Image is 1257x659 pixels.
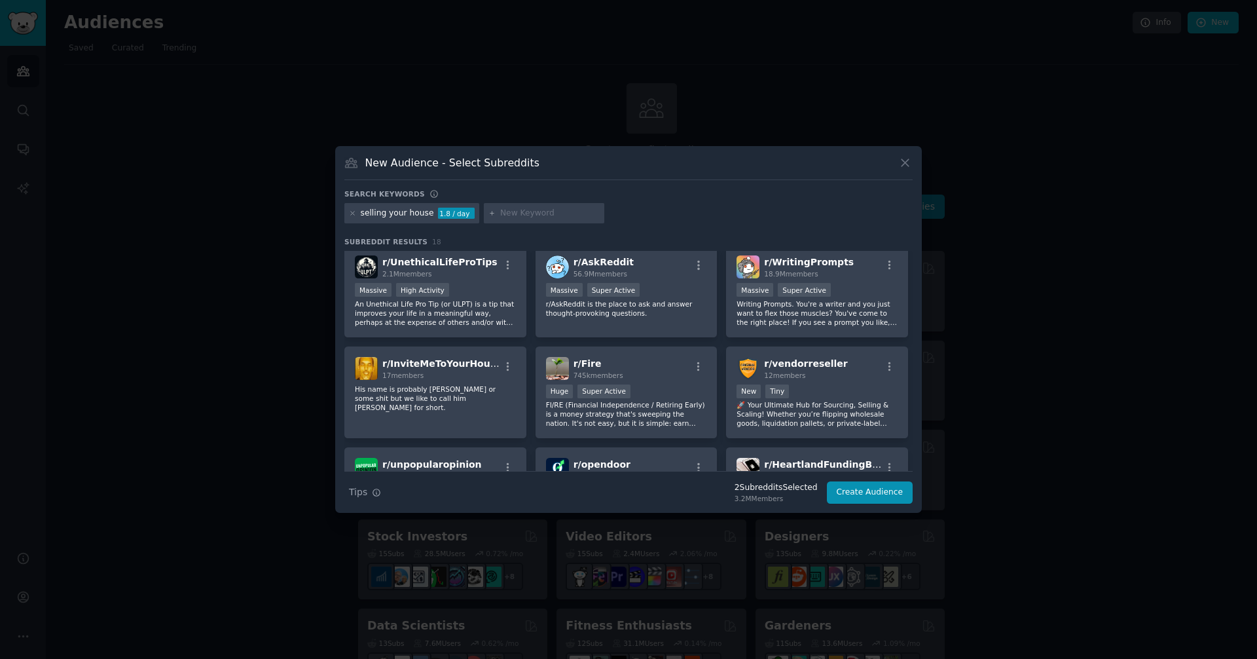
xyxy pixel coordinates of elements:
[355,385,516,412] p: His name is probably [PERSON_NAME] or some shit but we like to call him [PERSON_NAME] for short.
[737,385,761,398] div: New
[764,371,805,379] span: 12 members
[500,208,600,219] input: New Keyword
[546,255,569,278] img: AskReddit
[344,189,425,198] h3: Search keywords
[737,283,773,297] div: Massive
[355,299,516,327] p: An Unethical Life Pro Tip (or ULPT) is a tip that improves your life in a meaningful way, perhaps...
[355,357,378,380] img: InviteMeToYourHouse
[546,283,583,297] div: Massive
[382,358,502,369] span: r/ InviteMeToYourHouse
[577,385,630,398] div: Super Active
[827,481,913,504] button: Create Audience
[355,458,378,481] img: unpopularopinion
[574,257,634,267] span: r/ AskReddit
[546,400,707,428] p: FI/RE (Financial Independence / Retiring Early) is a money strategy that's sweeping the nation. I...
[344,237,428,246] span: Subreddit Results
[546,458,569,481] img: opendoor
[546,299,707,318] p: r/AskReddit is the place to ask and answer thought-provoking questions.
[587,283,640,297] div: Super Active
[765,385,789,398] div: Tiny
[574,358,602,369] span: r/ Fire
[764,257,854,267] span: r/ WritingPrompts
[349,485,367,499] span: Tips
[546,385,574,398] div: Huge
[735,494,818,503] div: 3.2M Members
[396,283,449,297] div: High Activity
[737,299,898,327] p: Writing Prompts. You're a writer and you just want to flex those muscles? You've come to the righ...
[764,358,847,369] span: r/ vendorreseller
[382,257,498,267] span: r/ UnethicalLifeProTips
[361,208,434,219] div: selling your house
[355,283,392,297] div: Massive
[546,357,569,380] img: Fire
[365,156,539,170] h3: New Audience - Select Subreddits
[764,459,894,470] span: r/ HeartlandFundingBlogs
[574,371,623,379] span: 745k members
[778,283,831,297] div: Super Active
[438,208,475,219] div: 1.8 / day
[735,482,818,494] div: 2 Subreddit s Selected
[737,255,759,278] img: WritingPrompts
[737,357,759,380] img: vendorreseller
[344,481,386,504] button: Tips
[382,371,424,379] span: 17 members
[764,270,818,278] span: 18.9M members
[574,459,630,470] span: r/ opendoor
[737,400,898,428] p: 🚀 Your Ultimate Hub for Sourcing, Selling & Scaling! Whether you’re flipping wholesale goods, liq...
[432,238,441,246] span: 18
[382,459,482,470] span: r/ unpopularopinion
[355,255,378,278] img: UnethicalLifeProTips
[737,458,759,481] img: HeartlandFundingBlogs
[382,270,432,278] span: 2.1M members
[574,270,627,278] span: 56.9M members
